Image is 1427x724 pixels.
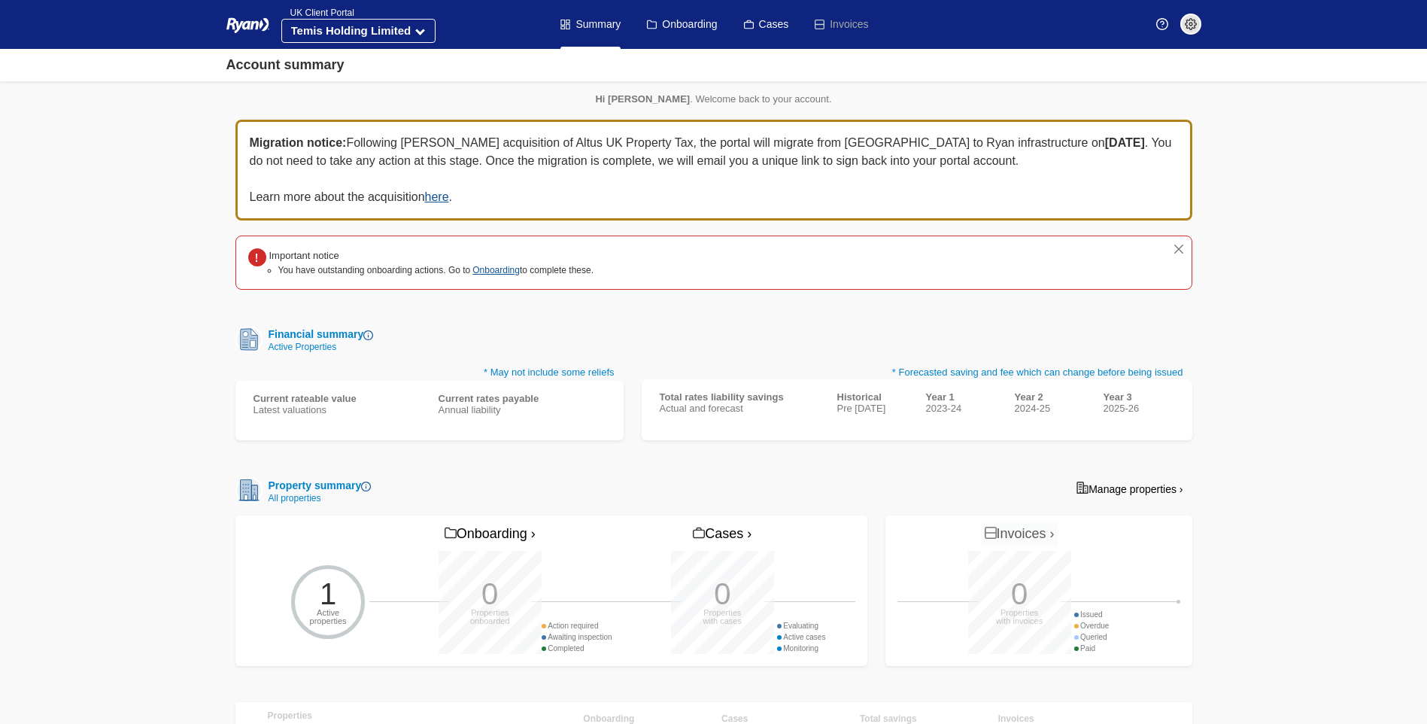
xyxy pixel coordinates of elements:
p: . Welcome back to your account. [235,93,1192,105]
button: Temis Holding Limited [281,19,436,43]
div: Current rateable value [254,393,421,404]
button: close [1172,242,1186,256]
a: here [425,190,449,203]
div: Annual liability [439,404,606,415]
div: Year 3 [1104,391,1174,403]
b: [DATE] [1105,136,1145,149]
strong: Hi [PERSON_NAME] [595,93,690,105]
a: Onboarding › [441,522,539,547]
a: Onboarding [472,265,520,275]
div: Current rates payable [439,393,606,404]
div: Important notice [269,248,594,263]
b: Migration notice: [250,136,347,149]
p: * Forecasted saving and fee which can change before being issued [642,365,1192,380]
div: Overdue [1074,620,1110,631]
span: UK Client Portal [281,8,354,18]
div: Active Properties [263,342,374,351]
div: 2024-25 [1015,403,1085,414]
li: You have outstanding onboarding actions. Go to to complete these. [278,263,594,277]
a: Cases › [689,522,755,547]
div: Following [PERSON_NAME] acquisition of Altus UK Property Tax, the portal will migrate from [GEOGR... [235,120,1192,221]
div: Evaluating [777,620,826,631]
img: settings [1185,18,1197,30]
div: Total rates liability savings [660,391,819,403]
div: Active cases [777,631,826,643]
div: 2023-24 [926,403,997,414]
div: Historical [837,391,908,403]
div: Account summary [226,55,345,75]
img: Help [1156,18,1168,30]
div: Paid [1074,643,1110,654]
div: Actual and forecast [660,403,819,414]
div: Completed [542,643,612,654]
div: Queried [1074,631,1110,643]
div: Issued [1074,609,1110,620]
div: Year 2 [1015,391,1085,403]
div: Latest valuations [254,404,421,415]
a: Manage properties › [1067,476,1192,500]
strong: Temis Holding Limited [291,24,411,37]
div: Monitoring [777,643,826,654]
div: Financial summary [263,327,374,342]
div: Action required [542,620,612,631]
div: Property summary [263,478,372,494]
div: Year 1 [926,391,997,403]
p: * May not include some reliefs [235,365,624,381]
div: 2025-26 [1104,403,1174,414]
div: Awaiting inspection [542,631,612,643]
div: Pre [DATE] [837,403,908,414]
div: All properties [263,494,372,503]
